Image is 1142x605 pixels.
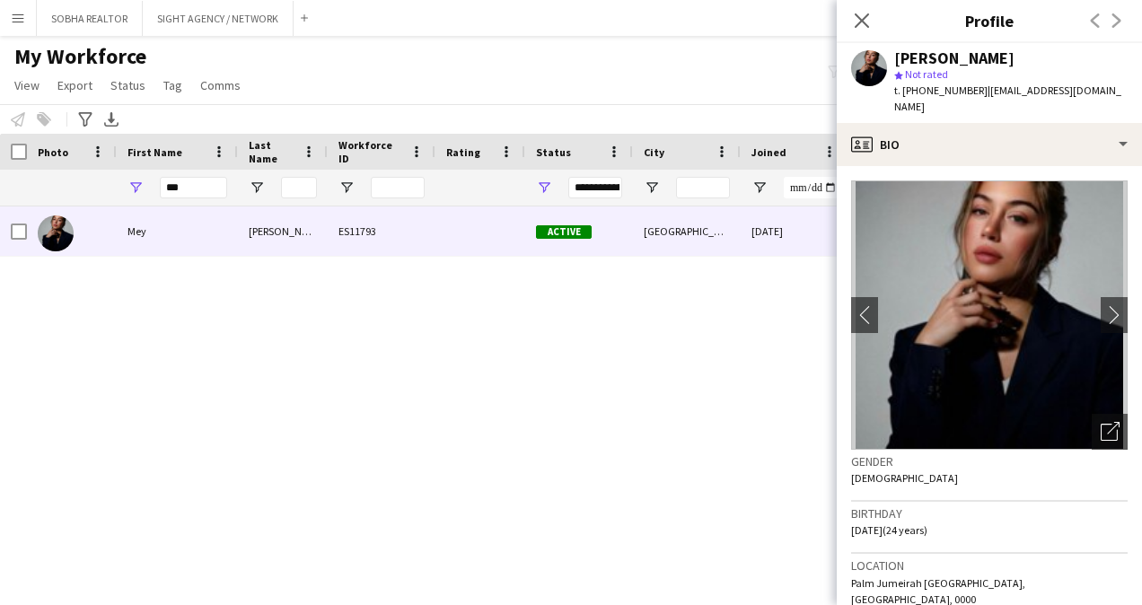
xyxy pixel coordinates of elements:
app-action-btn: Advanced filters [75,109,96,130]
span: Last Name [249,138,295,165]
span: My Workforce [14,43,146,70]
button: Open Filter Menu [127,180,144,196]
button: Open Filter Menu [338,180,355,196]
span: Export [57,77,92,93]
span: [DEMOGRAPHIC_DATA] [851,471,958,485]
h3: Profile [837,9,1142,32]
img: Crew avatar or photo [851,180,1128,450]
h3: Gender [851,453,1128,469]
div: Bio [837,123,1142,166]
input: Workforce ID Filter Input [371,177,425,198]
input: Last Name Filter Input [281,177,317,198]
span: View [14,77,40,93]
h3: Birthday [851,505,1128,522]
span: Comms [200,77,241,93]
input: First Name Filter Input [160,177,227,198]
a: Export [50,74,100,97]
button: SIGHT AGENCY / NETWORK [143,1,294,36]
div: Mey [117,206,238,256]
a: View [7,74,47,97]
button: Open Filter Menu [249,180,265,196]
span: t. [PHONE_NUMBER] [894,83,988,97]
div: [PERSON_NAME] [238,206,328,256]
span: Status [110,77,145,93]
div: Open photos pop-in [1092,414,1128,450]
span: City [644,145,664,159]
input: City Filter Input [676,177,730,198]
span: Not rated [905,67,948,81]
div: ES11793 [328,206,435,256]
img: Mey Nory [38,215,74,251]
div: [DATE] [741,206,848,256]
span: Joined [751,145,786,159]
a: Comms [193,74,248,97]
span: Tag [163,77,182,93]
button: Open Filter Menu [536,180,552,196]
h3: Location [851,557,1128,574]
input: Joined Filter Input [784,177,838,198]
app-action-btn: Export XLSX [101,109,122,130]
button: SOBHA REALTOR [37,1,143,36]
span: Status [536,145,571,159]
span: | [EMAIL_ADDRESS][DOMAIN_NAME] [894,83,1121,113]
button: Open Filter Menu [644,180,660,196]
span: Workforce ID [338,138,403,165]
div: [PERSON_NAME] [894,50,1015,66]
button: Open Filter Menu [751,180,768,196]
span: Active [536,225,592,239]
div: [GEOGRAPHIC_DATA] [633,206,741,256]
span: Rating [446,145,480,159]
a: Tag [156,74,189,97]
span: First Name [127,145,182,159]
span: Photo [38,145,68,159]
span: [DATE] (24 years) [851,523,927,537]
a: Status [103,74,153,97]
